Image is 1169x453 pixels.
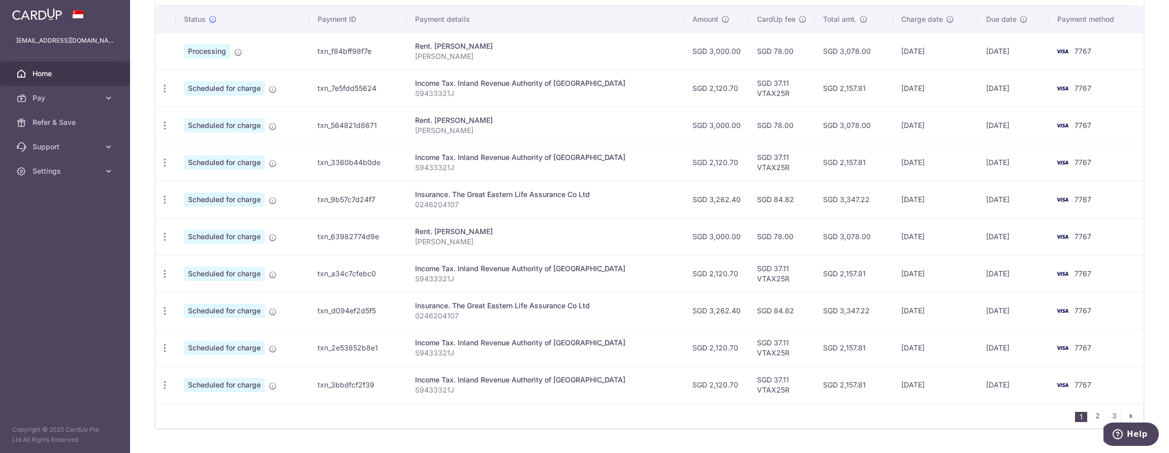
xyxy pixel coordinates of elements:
[16,36,114,46] p: [EMAIL_ADDRESS][DOMAIN_NAME]
[893,181,978,218] td: [DATE]
[184,14,206,24] span: Status
[1075,121,1091,130] span: 7767
[684,181,749,218] td: SGD 3,262.40
[184,304,265,318] span: Scheduled for charge
[893,144,978,181] td: [DATE]
[1052,45,1072,57] img: Bank Card
[415,348,676,358] p: S9433321J
[184,341,265,355] span: Scheduled for charge
[184,192,265,207] span: Scheduled for charge
[1075,158,1091,167] span: 7767
[415,226,676,237] div: Rent. [PERSON_NAME]
[415,338,676,348] div: Income Tax. Inland Revenue Authority of [GEOGRAPHIC_DATA]
[309,144,406,181] td: txn_3360b44b0de
[309,70,406,107] td: txn_7e5fdd55624
[1103,423,1159,448] iframe: Opens a widget where you can find more information
[978,329,1049,366] td: [DATE]
[815,255,893,292] td: SGD 2,157.81
[184,44,230,58] span: Processing
[33,117,100,127] span: Refer & Save
[757,14,796,24] span: CardUp fee
[184,118,265,133] span: Scheduled for charge
[978,33,1049,70] td: [DATE]
[893,70,978,107] td: [DATE]
[415,375,676,385] div: Income Tax. Inland Revenue Authority of [GEOGRAPHIC_DATA]
[684,70,749,107] td: SGD 2,120.70
[893,107,978,144] td: [DATE]
[184,378,265,392] span: Scheduled for charge
[684,329,749,366] td: SGD 2,120.70
[415,311,676,321] p: 0246204107
[749,292,815,329] td: SGD 84.82
[1052,231,1072,243] img: Bank Card
[692,14,718,24] span: Amount
[684,107,749,144] td: SGD 3,000.00
[33,69,100,79] span: Home
[415,264,676,274] div: Income Tax. Inland Revenue Authority of [GEOGRAPHIC_DATA]
[184,155,265,170] span: Scheduled for charge
[815,218,893,255] td: SGD 3,078.00
[415,237,676,247] p: [PERSON_NAME]
[309,107,406,144] td: txn_564821d8671
[749,255,815,292] td: SGD 37.11 VTAX25R
[407,6,684,33] th: Payment details
[815,33,893,70] td: SGD 3,078.00
[1075,232,1091,241] span: 7767
[1052,305,1072,317] img: Bank Card
[978,70,1049,107] td: [DATE]
[415,152,676,163] div: Income Tax. Inland Revenue Authority of [GEOGRAPHIC_DATA]
[684,366,749,403] td: SGD 2,120.70
[749,218,815,255] td: SGD 78.00
[893,218,978,255] td: [DATE]
[415,274,676,284] p: S9433321J
[1052,268,1072,280] img: Bank Card
[1075,343,1091,352] span: 7767
[309,33,406,70] td: txn_f84bff98f7e
[184,267,265,281] span: Scheduled for charge
[749,144,815,181] td: SGD 37.11 VTAX25R
[415,301,676,311] div: Insurance. The Great Eastern Life Assurance Co Ltd
[1049,6,1144,33] th: Payment method
[978,292,1049,329] td: [DATE]
[823,14,857,24] span: Total amt.
[12,8,62,20] img: CardUp
[33,166,100,176] span: Settings
[749,107,815,144] td: SGD 78.00
[978,144,1049,181] td: [DATE]
[1075,47,1091,55] span: 7767
[815,292,893,329] td: SGD 3,347.22
[1075,404,1143,428] nav: pager
[1075,380,1091,389] span: 7767
[1075,412,1087,422] li: 1
[309,329,406,366] td: txn_2e53852b8e1
[1091,410,1103,422] a: 2
[415,163,676,173] p: S9433321J
[1075,269,1091,278] span: 7767
[893,292,978,329] td: [DATE]
[33,142,100,152] span: Support
[415,41,676,51] div: Rent. [PERSON_NAME]
[309,6,406,33] th: Payment ID
[309,181,406,218] td: txn_9b57c7d24f7
[1075,84,1091,92] span: 7767
[986,14,1017,24] span: Due date
[1052,82,1072,94] img: Bank Card
[1075,195,1091,204] span: 7767
[415,78,676,88] div: Income Tax. Inland Revenue Authority of [GEOGRAPHIC_DATA]
[415,189,676,200] div: Insurance. The Great Eastern Life Assurance Co Ltd
[1052,193,1072,206] img: Bank Card
[815,329,893,366] td: SGD 2,157.81
[309,366,406,403] td: txn_3bbdfcf2f39
[1052,119,1072,132] img: Bank Card
[309,218,406,255] td: txn_63982774d9e
[415,200,676,210] p: 0246204107
[309,255,406,292] td: txn_a34c7cfebc0
[893,366,978,403] td: [DATE]
[184,81,265,95] span: Scheduled for charge
[749,33,815,70] td: SGD 78.00
[893,255,978,292] td: [DATE]
[1052,379,1072,391] img: Bank Card
[749,329,815,366] td: SGD 37.11 VTAX25R
[684,218,749,255] td: SGD 3,000.00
